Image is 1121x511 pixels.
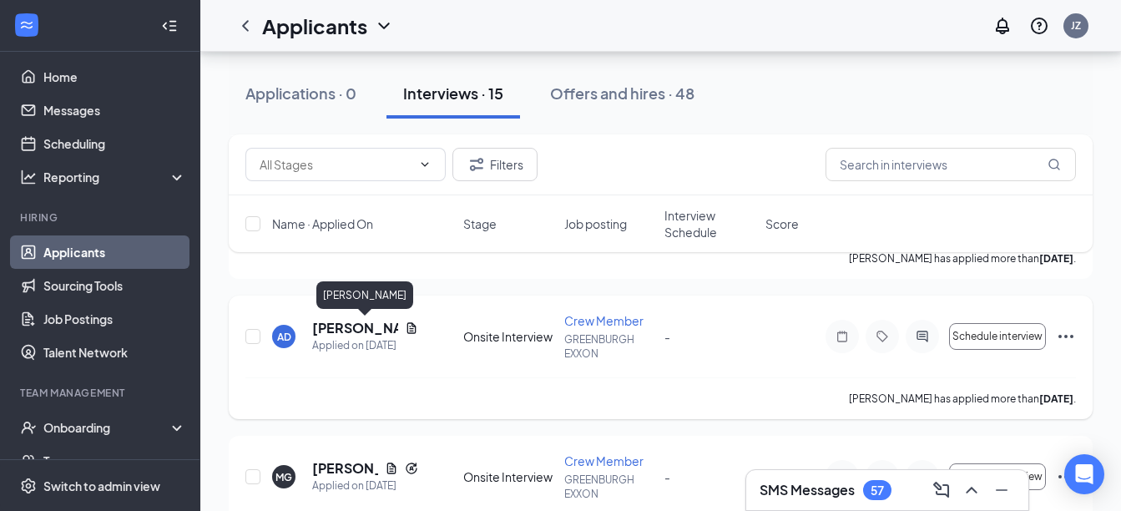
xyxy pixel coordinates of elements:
span: Interview Schedule [664,207,755,240]
svg: ChevronLeft [235,16,255,36]
h5: [PERSON_NAME] [312,459,378,478]
span: Schedule interview [952,331,1043,342]
b: [DATE] [1039,392,1073,405]
svg: Ellipses [1056,467,1076,487]
h3: SMS Messages [760,481,855,499]
span: Score [765,215,799,232]
p: GREENBURGH EXXON [564,473,655,501]
span: - [664,469,670,484]
button: Schedule interview [949,463,1046,490]
svg: Note [832,330,852,343]
a: Team [43,444,186,478]
svg: Collapse [161,18,178,34]
input: Search in interviews [826,148,1076,181]
svg: Document [405,321,418,335]
p: GREENBURGH EXXON [564,332,655,361]
a: Job Postings [43,302,186,336]
div: Offers and hires · 48 [550,83,694,104]
svg: UserCheck [20,419,37,436]
svg: ChevronDown [418,158,432,171]
div: Open Intercom Messenger [1064,454,1104,494]
a: Sourcing Tools [43,269,186,302]
svg: ChevronUp [962,480,982,500]
div: 57 [871,483,884,498]
svg: Settings [20,478,37,494]
a: Home [43,60,186,94]
button: Schedule interview [949,323,1046,350]
svg: ChevronDown [374,16,394,36]
div: AD [277,330,291,344]
div: Hiring [20,210,183,225]
div: JZ [1071,18,1081,33]
svg: Reapply [405,462,418,475]
span: Stage [463,215,497,232]
h5: [PERSON_NAME] [312,319,398,337]
svg: Analysis [20,169,37,185]
div: Onsite Interview [463,328,554,345]
svg: QuestionInfo [1029,16,1049,36]
div: Onboarding [43,419,172,436]
svg: Ellipses [1056,326,1076,347]
a: Applicants [43,235,186,269]
button: ChevronUp [958,477,985,503]
div: [PERSON_NAME] [316,281,413,309]
span: Crew Member [564,453,644,468]
div: MG [275,470,292,484]
svg: Minimize [992,480,1012,500]
div: Reporting [43,169,187,185]
div: Team Management [20,386,183,400]
svg: MagnifyingGlass [1048,158,1061,171]
button: Minimize [988,477,1015,503]
button: Filter Filters [452,148,538,181]
div: Switch to admin view [43,478,160,494]
svg: WorkstreamLogo [18,17,35,33]
svg: Tag [872,330,892,343]
div: Interviews · 15 [403,83,503,104]
div: Applications · 0 [245,83,356,104]
h1: Applicants [262,12,367,40]
div: Applied on [DATE] [312,337,418,354]
svg: ComposeMessage [932,480,952,500]
a: Messages [43,94,186,127]
a: Scheduling [43,127,186,160]
svg: ActiveChat [912,330,932,343]
p: [PERSON_NAME] has applied more than . [849,392,1076,406]
input: All Stages [260,155,412,174]
div: Applied on [DATE] [312,478,418,494]
svg: Filter [467,154,487,175]
div: Onsite Interview [463,468,554,485]
span: - [664,329,670,344]
span: Crew Member [564,313,644,328]
button: ComposeMessage [928,477,955,503]
span: Job posting [564,215,627,232]
a: Talent Network [43,336,186,369]
span: Name · Applied On [272,215,373,232]
svg: Document [385,462,398,475]
svg: Notifications [992,16,1012,36]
